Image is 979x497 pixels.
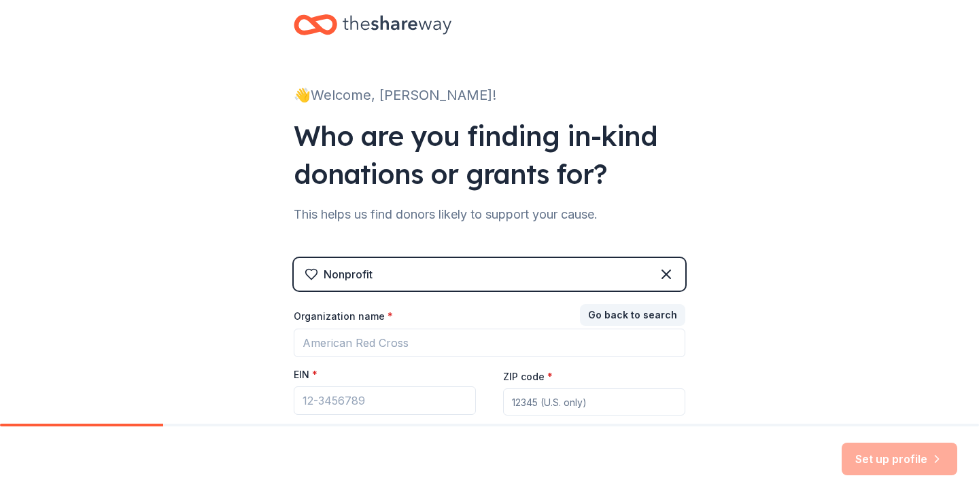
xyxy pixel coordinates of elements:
[294,117,685,193] div: Who are you finding in-kind donations or grants for?
[294,84,685,106] div: 👋 Welcome, [PERSON_NAME]!
[503,370,553,384] label: ZIP code
[294,204,685,225] div: This helps us find donors likely to support your cause.
[503,388,685,416] input: 12345 (U.S. only)
[294,310,393,323] label: Organization name
[324,266,373,282] div: Nonprofit
[580,304,685,326] button: Go back to search
[294,329,685,357] input: American Red Cross
[294,368,317,382] label: EIN
[294,386,476,415] input: 12-3456789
